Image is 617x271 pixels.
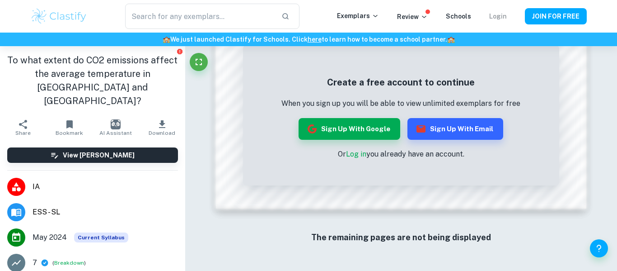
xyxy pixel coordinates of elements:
[33,232,67,243] span: May 2024
[74,233,128,242] div: This exemplar is based on the current syllabus. Feel free to refer to it for inspiration/ideas wh...
[234,231,568,244] h6: The remaining pages are not being displayed
[149,130,175,136] span: Download
[590,239,608,257] button: Help and Feedback
[397,12,428,22] p: Review
[33,257,37,268] p: 7
[281,98,520,109] p: When you sign up you will be able to view unlimited exemplars for free
[346,150,366,158] a: Log in
[525,8,587,24] button: JOIN FOR FREE
[489,13,507,20] a: Login
[7,147,178,163] button: View [PERSON_NAME]
[7,53,178,108] h1: To what extent do CO2 emissions affect the average temperature in [GEOGRAPHIC_DATA] and [GEOGRAPH...
[281,149,520,160] p: Or you already have an account.
[407,118,503,140] button: Sign up with Email
[33,181,178,192] span: IA
[99,130,132,136] span: AI Assistant
[177,48,183,55] button: Report issue
[190,53,208,71] button: Fullscreen
[52,259,86,267] span: ( )
[125,4,274,29] input: Search for any exemplars...
[15,130,31,136] span: Share
[30,7,88,25] img: Clastify logo
[446,13,471,20] a: Schools
[2,34,615,44] h6: We just launched Clastify for Schools. Click to learn how to become a school partner.
[337,11,379,21] p: Exemplars
[139,115,185,140] button: Download
[281,76,520,89] h5: Create a free account to continue
[93,115,139,140] button: AI Assistant
[308,36,322,43] a: here
[46,115,92,140] button: Bookmark
[111,119,121,129] img: AI Assistant
[163,36,170,43] span: 🏫
[33,207,178,218] span: ESS - SL
[56,130,83,136] span: Bookmark
[74,233,128,242] span: Current Syllabus
[447,36,455,43] span: 🏫
[54,259,84,267] button: Breakdown
[63,150,135,160] h6: View [PERSON_NAME]
[299,118,400,140] button: Sign up with Google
